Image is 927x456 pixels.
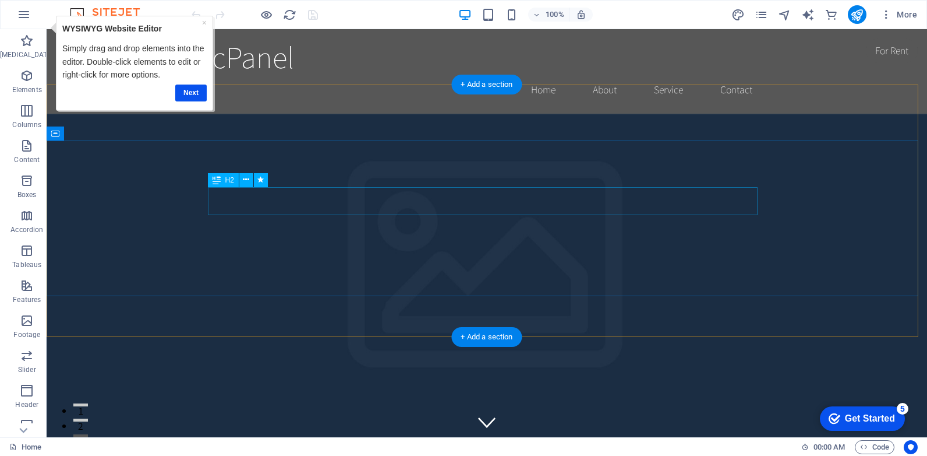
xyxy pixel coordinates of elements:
div: For Rent [819,9,871,34]
p: Footage [13,330,40,339]
div: Close tooltip [155,1,160,13]
button: Usercentrics [904,440,918,454]
p: Features [13,295,41,304]
strong: WYSIWYG Website Editor [15,8,115,17]
button: 100% [528,8,569,22]
a: Next [128,69,160,86]
i: Design (Ctrl+Alt+Y) [731,8,745,22]
p: Columns [12,120,41,129]
p: Boxes [17,190,37,199]
p: Elements [12,85,42,94]
i: AI Writer [801,8,815,22]
i: E-commerce [825,8,838,22]
button: Cliquez ici pour quitter le mode Aperçu et poursuivre l'édition. [259,8,273,22]
p: Slider [18,365,36,374]
i: Publier [850,8,864,22]
p: Accordion [10,225,43,234]
button: Navigator [778,8,792,22]
i: Navigateur [778,8,791,22]
span: H2 [225,177,234,184]
a: × [155,2,160,12]
span: : [822,443,823,451]
span: 00 00 AM [813,440,845,454]
div: Get Started 5 items remaining, 0% complete [9,6,94,30]
i: Actualiser la page [283,8,296,22]
img: Editor Logo [67,8,154,22]
h6: Durée de la session [801,440,845,454]
button: Publish [848,5,866,24]
button: Code [855,440,894,454]
i: Lors du redimensionnement, ajuster automatiquement le niveau de zoom en fonction de l'appareil sé... [576,9,586,20]
p: Simply drag and drop elements into the editor. Double-click elements to edit or right-click for m... [15,26,160,65]
button: pages [755,8,769,22]
button: 1 [27,374,41,377]
button: commerce [825,8,838,22]
font: More [897,10,917,19]
h6: 100% [546,8,564,22]
button: 3 [27,405,41,408]
button: 2 [27,390,41,392]
div: 5 [86,2,98,14]
button: design [731,8,745,22]
div: + Add a section [451,75,522,94]
p: Tableaus [12,260,41,269]
button: text_generator [801,8,815,22]
button: Reload [282,8,296,22]
div: + Add a section [451,327,522,347]
i: Pages (Ctrl+Alt+S) [755,8,768,22]
font: Code [872,440,889,454]
button: More [876,5,922,24]
font: Home [22,440,41,454]
p: Header [15,400,38,409]
p: Content [14,155,40,164]
div: Get Started [34,13,84,23]
a: Cliquez pour annuler la sélection. Double-cliquez pour ouvrir Pages. [9,440,41,454]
